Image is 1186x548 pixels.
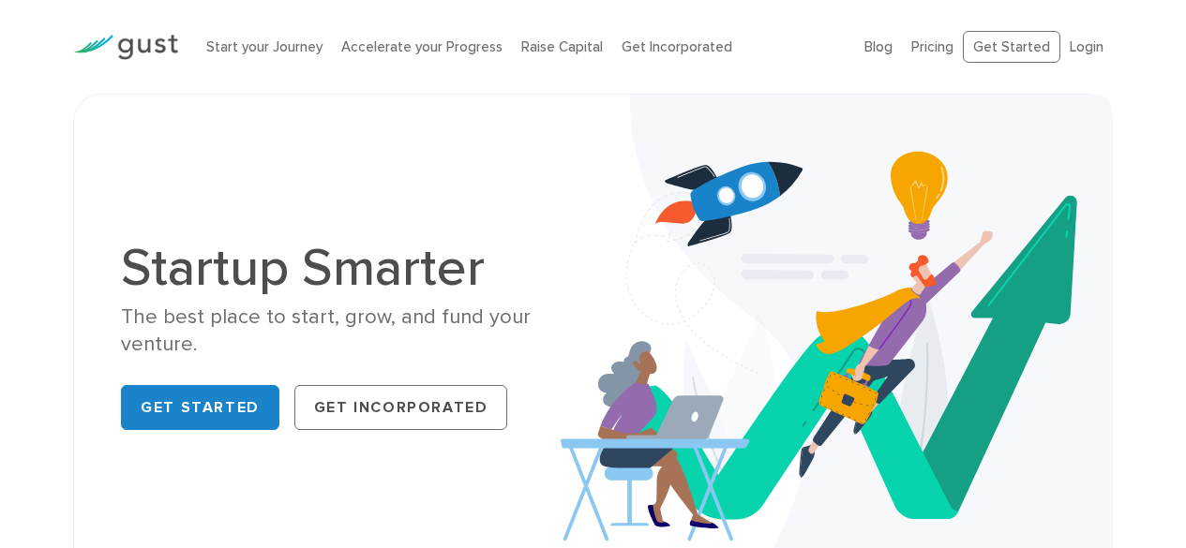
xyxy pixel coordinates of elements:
[622,38,732,55] a: Get Incorporated
[294,385,508,430] a: Get Incorporated
[911,38,953,55] a: Pricing
[121,242,578,294] h1: Startup Smarter
[121,385,279,430] a: Get Started
[864,38,893,55] a: Blog
[521,38,603,55] a: Raise Capital
[121,304,578,359] div: The best place to start, grow, and fund your venture.
[341,38,503,55] a: Accelerate your Progress
[206,38,323,55] a: Start your Journey
[1070,38,1103,55] a: Login
[73,35,178,60] img: Gust Logo
[963,31,1060,64] a: Get Started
